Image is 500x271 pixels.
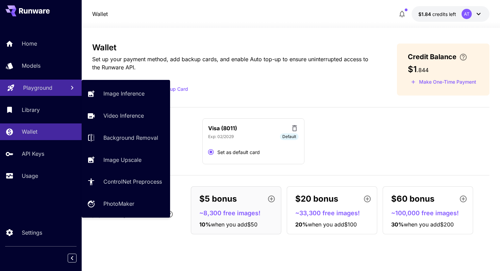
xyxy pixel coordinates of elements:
[22,128,37,136] p: Wallet
[432,11,456,17] span: credits left
[199,208,278,218] p: ~8,300 free images!
[92,10,108,18] nav: breadcrumb
[92,55,376,71] p: Set up your payment method, add backup cards, and enable Auto top-up to ensure uninterrupted acce...
[22,39,37,48] p: Home
[73,252,82,264] div: Collapse sidebar
[82,173,170,190] a: ControlNet Preprocess
[295,221,308,228] span: 20 %
[417,67,429,73] span: . 844
[103,156,141,164] p: Image Upscale
[22,228,42,237] p: Settings
[23,84,52,92] p: Playground
[208,124,237,132] p: Visa (8011)
[103,177,162,186] p: ControlNet Preprocess
[103,200,134,208] p: PhotoMaker
[22,106,40,114] p: Library
[280,134,299,140] span: Default
[412,6,489,22] button: $1.844
[103,89,145,98] p: Image Inference
[92,10,108,18] p: Wallet
[82,196,170,212] a: PhotoMaker
[408,77,479,87] button: Make a one-time, non-recurring payment
[408,52,456,62] span: Credit Balance
[308,221,357,228] span: when you add $100
[68,254,77,262] button: Collapse sidebar
[295,208,374,218] p: ~33,300 free images!
[462,9,472,19] div: AT
[199,221,211,228] span: 10 %
[199,193,237,205] p: $5 bonus
[295,193,338,205] p: $20 bonus
[456,53,470,61] button: Enter your card details and choose an Auto top-up amount to avoid service interruptions. We'll au...
[82,107,170,124] a: Video Inference
[391,208,470,218] p: ~100,000 free images!
[418,11,456,18] div: $1.844
[466,238,500,271] iframe: Chat Widget
[22,150,44,158] p: API Keys
[22,172,38,180] p: Usage
[22,62,40,70] p: Models
[92,43,376,52] h3: Wallet
[408,64,417,74] span: $1
[466,238,500,271] div: Tiện ích trò chuyện
[208,134,234,140] p: Exp: 02/2029
[103,134,158,142] p: Background Removal
[82,151,170,168] a: Image Upscale
[82,85,170,102] a: Image Inference
[391,221,404,228] span: 30 %
[217,149,260,156] span: Set as default card
[211,221,257,228] span: when you add $50
[82,130,170,146] a: Background Removal
[418,11,432,17] span: $1.84
[391,193,434,205] p: $60 bonus
[103,112,144,120] p: Video Inference
[404,221,454,228] span: when you add $200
